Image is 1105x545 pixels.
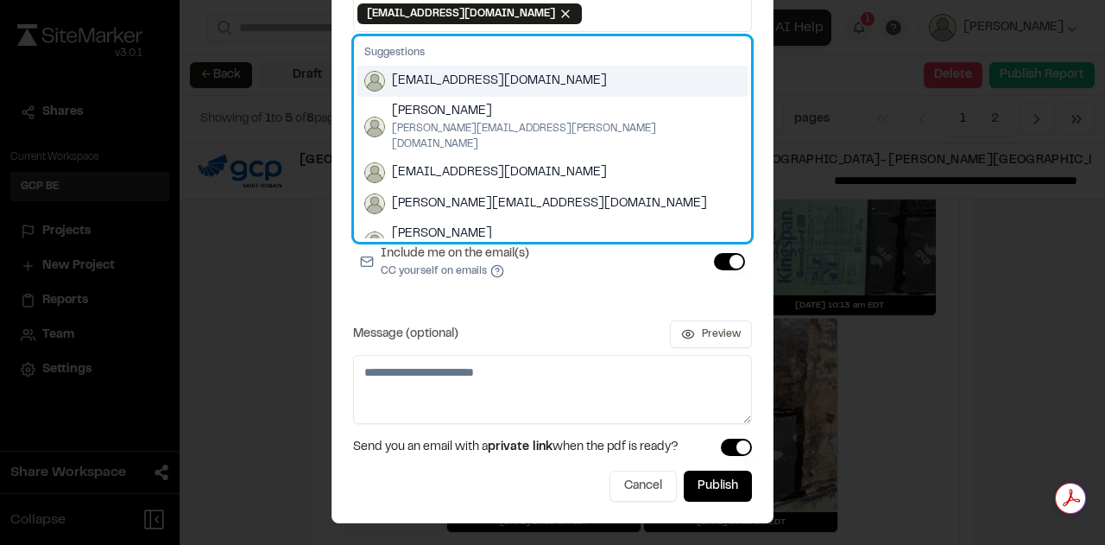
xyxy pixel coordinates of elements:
[609,471,677,502] button: Cancel
[684,471,752,502] button: Publish
[392,163,607,182] span: [EMAIL_ADDRESS][DOMAIN_NAME]
[670,320,752,348] button: Preview
[364,117,385,137] img: Craig Boucher
[364,231,385,252] img: Mark Dutton
[353,328,458,340] label: Message (optional)
[367,6,555,22] span: [EMAIL_ADDRESS][DOMAIN_NAME]
[381,263,529,279] p: CC yourself on emails
[353,438,679,457] span: Send you an email with a when the pdf is ready?
[490,264,504,278] button: Include me on the email(s)CC yourself on emails
[392,102,741,121] span: [PERSON_NAME]
[488,442,552,453] span: private link
[392,72,607,91] span: [EMAIL_ADDRESS][DOMAIN_NAME]
[364,71,385,92] img: bkefauver@thewitmergroup.com
[354,36,751,242] div: Suggestions
[392,194,707,213] span: [PERSON_NAME][EMAIL_ADDRESS][DOMAIN_NAME]
[364,162,385,183] img: avelampalli@edacontractor.com
[392,121,741,152] span: [PERSON_NAME][EMAIL_ADDRESS][PERSON_NAME][DOMAIN_NAME]
[392,225,573,244] span: [PERSON_NAME]
[357,40,748,66] div: Suggestions
[364,193,385,214] img: matt@mcnallyllc.com
[381,244,529,279] label: Include me on the email(s)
